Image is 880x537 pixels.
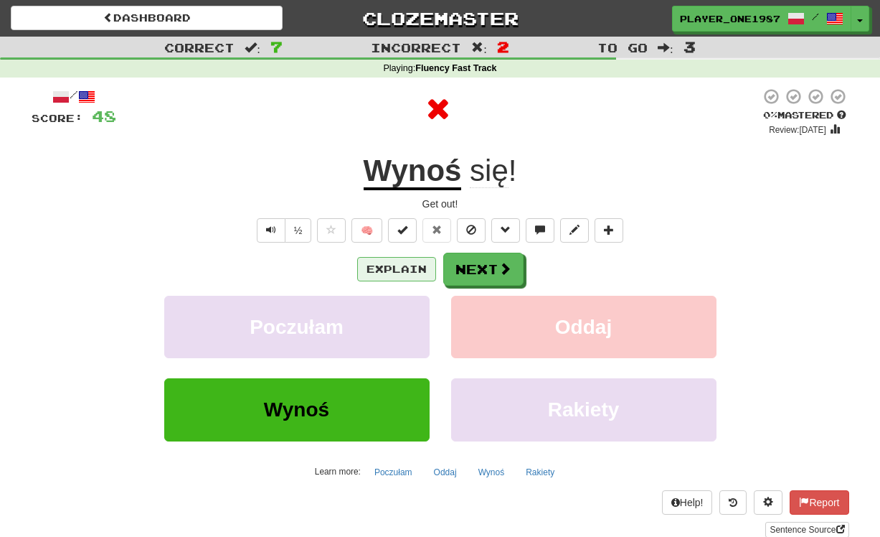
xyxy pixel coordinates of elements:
[526,218,554,243] button: Discuss sentence (alt+u)
[371,40,461,55] span: Incorrect
[317,218,346,243] button: Favorite sentence (alt+f)
[366,462,420,483] button: Poczułam
[422,218,451,243] button: Reset to 0% Mastered (alt+r)
[351,218,382,243] button: 🧠
[491,218,520,243] button: Grammar (alt+g)
[470,462,513,483] button: Wynoś
[304,6,576,31] a: Clozemaster
[518,462,562,483] button: Rakiety
[270,38,283,55] span: 7
[245,42,260,54] span: :
[790,490,848,515] button: Report
[471,42,487,54] span: :
[461,154,516,188] span: !
[658,42,673,54] span: :
[164,40,235,55] span: Correct
[451,378,716,441] button: Rakiety
[415,63,496,73] strong: Fluency Fast Track
[426,462,465,483] button: Oddaj
[32,197,849,211] div: Get out!
[497,38,509,55] span: 2
[92,107,116,125] span: 48
[164,296,430,358] button: Poczułam
[719,490,747,515] button: Round history (alt+y)
[812,11,819,22] span: /
[470,154,508,188] span: się
[250,316,344,338] span: Poczułam
[364,154,462,190] u: Wynoś
[315,467,361,477] small: Learn more:
[548,398,620,421] span: Rakiety
[597,40,648,55] span: To go
[763,109,777,121] span: 0 %
[254,218,312,243] div: Text-to-speech controls
[164,378,430,441] button: Wynoś
[672,6,851,32] a: Player_one1987 /
[595,218,623,243] button: Add to collection (alt+a)
[457,218,486,243] button: Ignore sentence (alt+i)
[560,218,589,243] button: Edit sentence (alt+d)
[257,218,285,243] button: Play sentence audio (ctl+space)
[683,38,696,55] span: 3
[32,88,116,106] div: /
[769,125,826,135] small: Review: [DATE]
[451,296,716,358] button: Oddaj
[662,490,713,515] button: Help!
[680,12,780,25] span: Player_one1987
[388,218,417,243] button: Set this sentence to 100% Mastered (alt+m)
[264,398,329,421] span: Wynoś
[32,112,83,124] span: Score:
[285,218,312,243] button: ½
[11,6,283,30] a: Dashboard
[555,316,612,338] span: Oddaj
[760,109,849,122] div: Mastered
[443,253,524,286] button: Next
[357,257,436,281] button: Explain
